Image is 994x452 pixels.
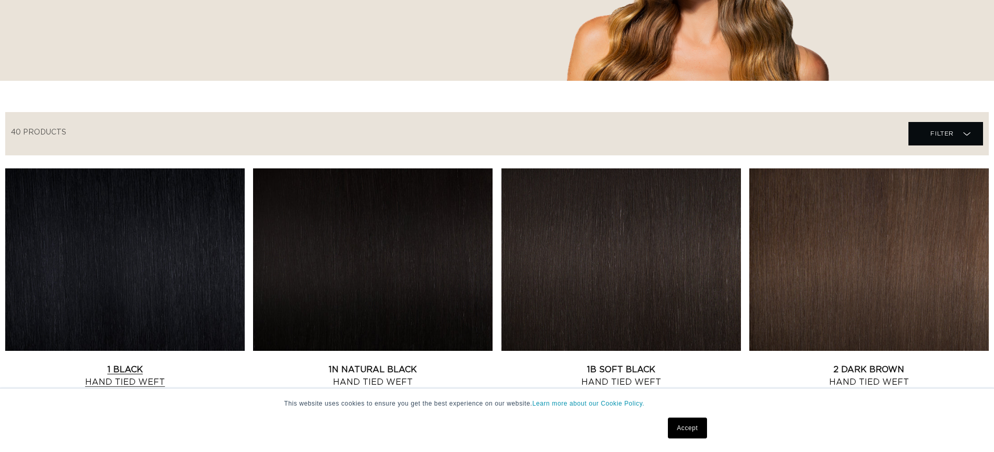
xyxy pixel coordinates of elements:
[908,122,983,145] summary: Filter
[930,124,954,143] span: Filter
[5,363,245,388] a: 1 Black Hand Tied Weft
[284,399,710,408] p: This website uses cookies to ensure you get the best experience on our website.
[668,418,706,438] a: Accept
[501,363,741,388] a: 1B Soft Black Hand Tied Weft
[11,129,66,136] span: 40 products
[532,400,644,407] a: Learn more about our Cookie Policy.
[253,363,493,388] a: 1N Natural Black Hand Tied Weft
[749,363,989,388] a: 2 Dark Brown Hand Tied Weft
